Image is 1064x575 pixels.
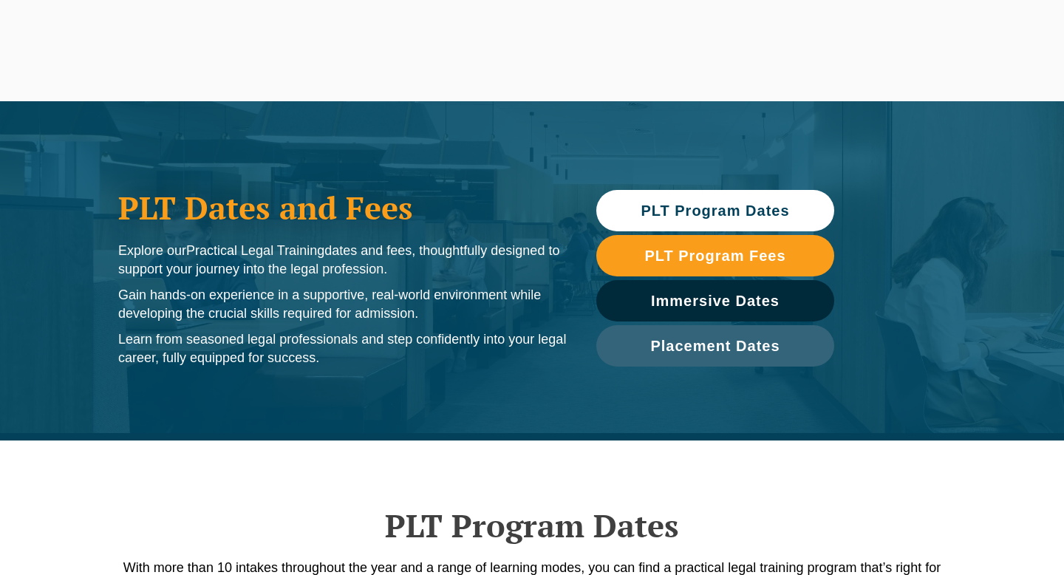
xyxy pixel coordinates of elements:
a: Immersive Dates [596,280,834,321]
span: Practical Legal Training [186,243,324,258]
span: Placement Dates [650,338,780,353]
a: Placement Dates [596,325,834,367]
h1: PLT Dates and Fees [118,189,567,226]
h2: PLT Program Dates [111,507,953,544]
span: Immersive Dates [651,293,780,308]
p: Learn from seasoned legal professionals and step confidently into your legal career, fully equipp... [118,330,567,367]
p: Explore our dates and fees, thoughtfully designed to support your journey into the legal profession. [118,242,567,279]
a: PLT Program Dates [596,190,834,231]
p: Gain hands-on experience in a supportive, real-world environment while developing the crucial ski... [118,286,567,323]
a: PLT Program Fees [596,235,834,276]
span: PLT Program Dates [641,203,789,218]
span: PLT Program Fees [644,248,785,263]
